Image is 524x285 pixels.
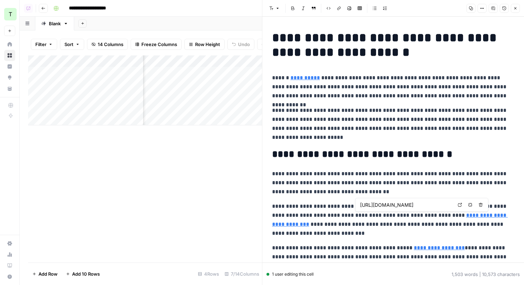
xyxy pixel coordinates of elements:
span: Row Height [195,41,220,48]
button: Sort [60,39,84,50]
div: 4 Rows [195,268,222,279]
a: Browse [4,50,15,61]
button: Undo [227,39,254,50]
button: Add Row [28,268,62,279]
span: Filter [35,41,46,48]
button: Filter [31,39,57,50]
span: Undo [238,41,250,48]
span: Sort [64,41,73,48]
div: 1,503 words | 10,573 characters [452,271,520,278]
div: 7/14 Columns [222,268,262,279]
span: T [9,10,12,18]
button: Workspace: Travis Demo [4,6,15,23]
a: Home [4,39,15,50]
button: 14 Columns [87,39,128,50]
a: Learning Hub [4,260,15,271]
span: Add Row [38,270,58,277]
a: Your Data [4,83,15,94]
button: Row Height [184,39,225,50]
a: Opportunities [4,72,15,83]
button: Help + Support [4,271,15,282]
span: Freeze Columns [141,41,177,48]
div: 1 user editing this cell [267,271,314,277]
button: Add 10 Rows [62,268,104,279]
a: Usage [4,249,15,260]
a: Insights [4,61,15,72]
a: Blank [35,17,74,30]
div: Blank [49,20,61,27]
span: 14 Columns [98,41,123,48]
span: Add 10 Rows [72,270,100,277]
a: Settings [4,238,15,249]
button: Freeze Columns [131,39,182,50]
